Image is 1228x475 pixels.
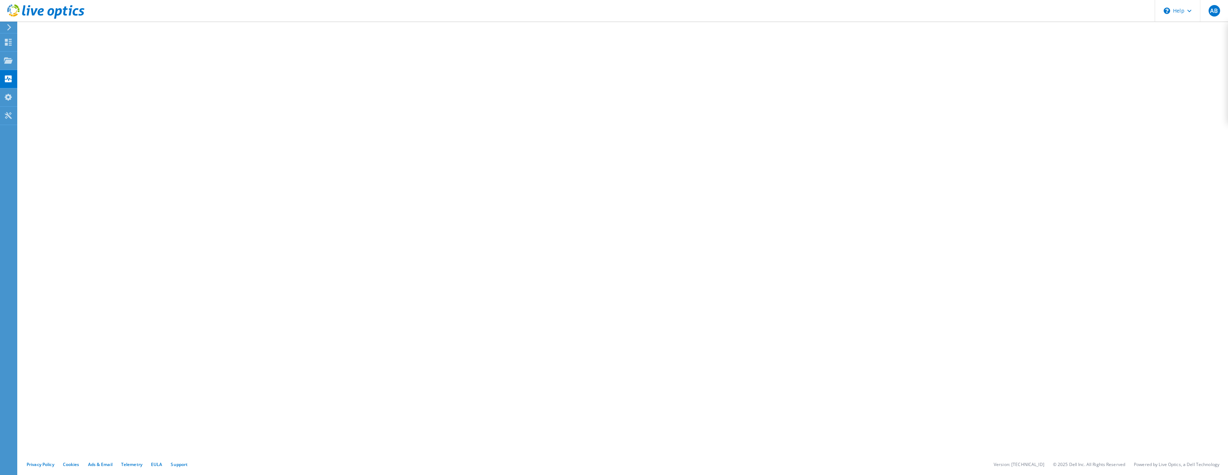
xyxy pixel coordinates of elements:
[121,461,142,467] a: Telemetry
[27,461,54,467] a: Privacy Policy
[88,461,112,467] a: Ads & Email
[1209,5,1220,17] span: AB
[151,461,162,467] a: EULA
[1134,461,1219,467] li: Powered by Live Optics, a Dell Technology
[63,461,79,467] a: Cookies
[1053,461,1125,467] li: © 2025 Dell Inc. All Rights Reserved
[171,461,188,467] a: Support
[994,461,1044,467] li: Version: [TECHNICAL_ID]
[1164,8,1170,14] svg: \n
